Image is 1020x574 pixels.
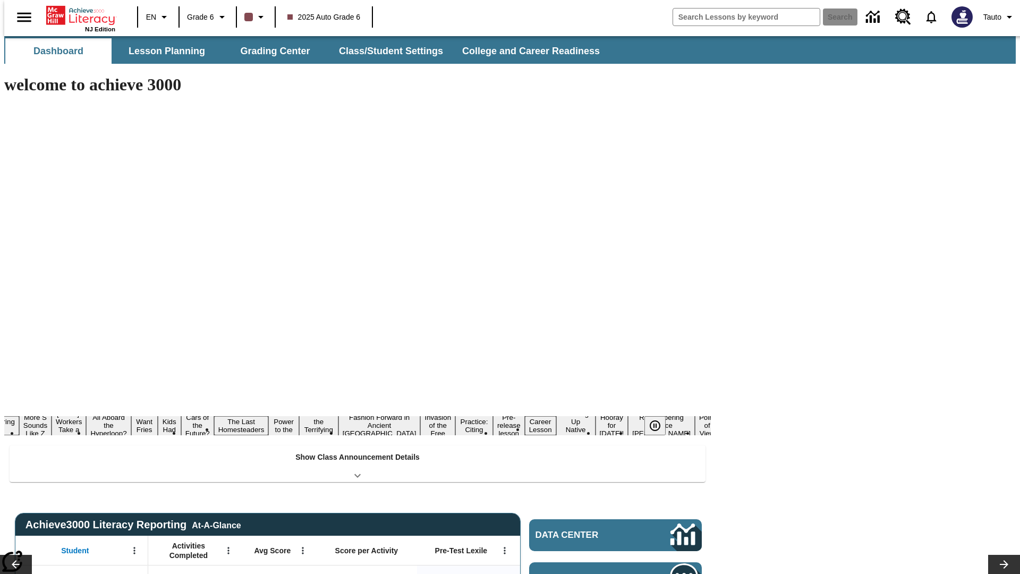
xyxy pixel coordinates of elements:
button: Grade: Grade 6, Select a grade [183,7,233,27]
button: Class/Student Settings [330,38,452,64]
div: SubNavbar [4,36,1016,64]
button: Slide 3 Labor Day: Workers Take a Stand [52,408,86,443]
span: Grade 6 [187,12,214,23]
h1: welcome to achieve 3000 [4,75,711,95]
input: search field [673,9,820,26]
span: Score per Activity [335,546,398,555]
button: Class color is dark brown. Change class color [240,7,271,27]
button: Slide 5 Do You Want Fries With That? [131,400,158,451]
button: Slide 4 All Aboard the Hyperloop? [86,412,131,439]
span: Achieve3000 Literacy Reporting [25,519,241,531]
div: SubNavbar [4,38,609,64]
a: Resource Center, Will open in new tab [889,3,917,31]
button: Slide 2 More S Sounds Like Z [19,412,52,439]
a: Data Center [860,3,889,32]
img: Avatar [951,6,973,28]
span: Data Center [535,530,635,541]
span: Student [61,546,89,555]
button: Dashboard [5,38,112,64]
span: EN [146,12,156,23]
div: Pause [644,416,676,435]
button: Select a new avatar [945,3,979,31]
button: Language: EN, Select a language [141,7,175,27]
button: Open Menu [497,543,513,559]
button: Slide 11 Fashion Forward in Ancient Rome [338,412,421,439]
button: Slide 10 Attack of the Terrifying Tomatoes [299,408,338,443]
button: Slide 12 The Invasion of the Free CD [420,404,455,447]
button: Grading Center [222,38,328,64]
a: Home [46,5,115,26]
button: Slide 19 Point of View [695,412,719,439]
button: Slide 17 Hooray for Constitution Day! [596,412,628,439]
span: Avg Score [254,546,291,555]
button: Open side menu [8,2,40,33]
a: Data Center [529,519,702,551]
button: College and Career Readiness [454,38,608,64]
span: Tauto [983,12,1001,23]
button: Slide 18 Remembering Justice O'Connor [628,412,695,439]
button: Lesson carousel, Next [988,555,1020,574]
button: Open Menu [295,543,311,559]
span: NJ Edition [85,26,115,32]
div: Home [46,4,115,32]
button: Lesson Planning [114,38,220,64]
button: Open Menu [126,543,142,559]
button: Slide 14 Pre-release lesson [493,412,525,439]
a: Notifications [917,3,945,31]
button: Slide 15 Career Lesson [525,416,556,435]
button: Profile/Settings [979,7,1020,27]
div: Show Class Announcement Details [10,445,705,482]
span: 2025 Auto Grade 6 [287,12,361,23]
button: Pause [644,416,666,435]
button: Slide 7 Cars of the Future? [181,412,214,439]
button: Open Menu [220,543,236,559]
button: Slide 16 Cooking Up Native Traditions [556,408,596,443]
span: Activities Completed [154,541,224,560]
button: Slide 8 The Last Homesteaders [214,416,269,435]
button: Slide 6 Dirty Jobs Kids Had To Do [158,400,181,451]
div: At-A-Glance [192,519,241,530]
button: Slide 9 Solar Power to the People [268,408,299,443]
p: Show Class Announcement Details [295,452,420,463]
span: Pre-Test Lexile [435,546,488,555]
button: Slide 13 Mixed Practice: Citing Evidence [455,408,493,443]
